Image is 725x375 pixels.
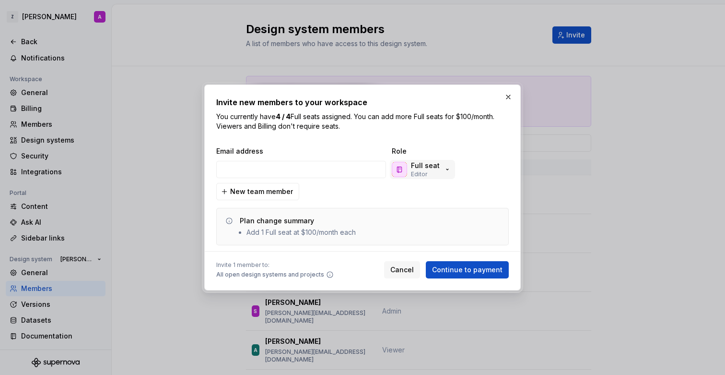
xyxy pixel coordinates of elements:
span: Cancel [390,265,414,275]
p: You currently have Full seats assigned. You can add more Full seats for $100/month. Viewers and B... [216,112,509,131]
button: Full seatEditor [390,160,455,179]
span: All open design systems and projects [216,271,324,278]
b: 4 / 4 [276,112,291,121]
li: Add 1 Full seat at $100/month each [246,228,356,237]
p: Editor [411,170,427,178]
div: Plan change summary [240,216,314,226]
p: Full seat [411,161,440,170]
h2: Invite new members to your workspace [216,97,509,108]
span: Continue to payment [432,265,503,275]
span: Invite 1 member to: [216,261,334,269]
span: Role [392,146,488,156]
span: New team member [230,187,293,196]
button: Continue to payment [426,261,509,278]
span: Email address [216,146,388,156]
button: Cancel [384,261,420,278]
button: New team member [216,183,299,200]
